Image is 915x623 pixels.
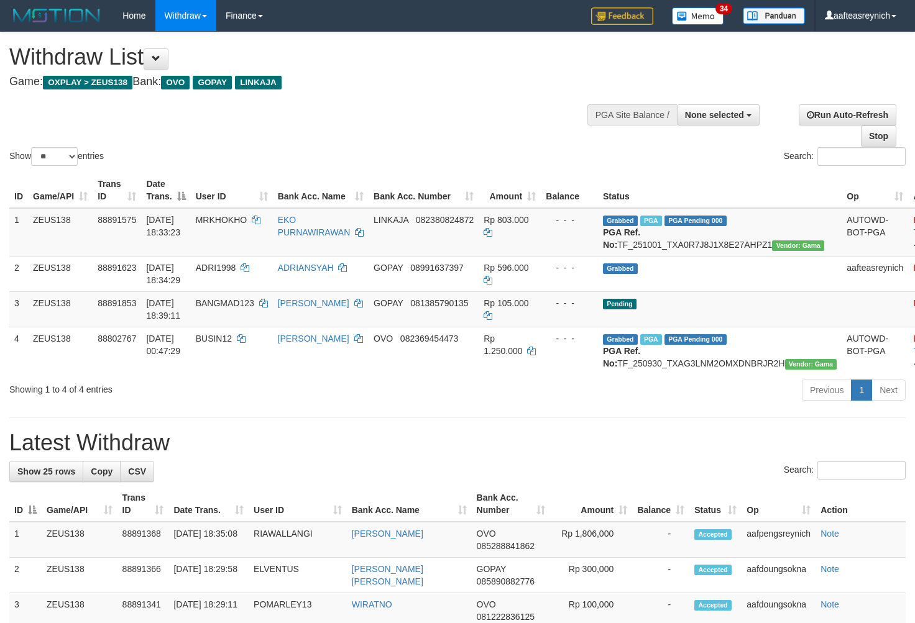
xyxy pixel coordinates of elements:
span: Copy 081222836125 to clipboard [477,612,535,622]
span: Copy 085890882776 to clipboard [477,576,535,586]
span: Copy 08991637397 to clipboard [410,263,464,273]
span: Rp 105.000 [484,298,528,308]
a: Note [821,564,839,574]
td: TF_250930_TXAG3LNM2OMXDNBRJR2H [598,327,842,375]
label: Search: [784,461,906,480]
span: 88891575 [98,215,136,225]
div: - - - [546,214,593,226]
span: Grabbed [603,216,638,226]
td: AUTOWD-BOT-PGA [842,208,908,257]
label: Show entries [9,147,104,166]
span: Marked by aafpengsreynich [640,216,662,226]
th: Action [816,486,906,522]
a: [PERSON_NAME] [278,334,349,343]
span: Show 25 rows [17,466,75,476]
td: - [632,558,689,593]
td: Rp 1,806,000 [550,522,632,558]
div: - - - [546,332,593,345]
span: Vendor URL: https://trx31.1velocity.biz [772,240,824,251]
span: GOPAY [477,564,506,574]
span: Grabbed [603,263,638,274]
button: None selected [677,104,760,125]
td: 1 [9,522,42,558]
h1: Latest Withdraw [9,430,906,455]
td: aafteasreynich [842,256,908,291]
th: Date Trans.: activate to sort column ascending [168,486,249,522]
span: OVO [161,76,190,89]
td: 3 [9,291,28,327]
span: Copy 085288841862 to clipboard [477,541,535,551]
span: [DATE] 18:34:29 [146,263,180,285]
span: BUSIN12 [196,334,232,343]
th: Status [598,173,842,208]
b: PGA Ref. No: [603,346,640,368]
td: ELVENTUS [249,558,347,593]
h4: Game: Bank: [9,76,597,88]
span: Copy 082369454473 to clipboard [400,334,458,343]
td: [DATE] 18:35:08 [168,522,249,558]
span: Pending [603,299,637,309]
a: Copy [83,461,121,482]
img: Button%20Memo.svg [672,7,724,25]
span: Rp 803.000 [484,215,528,225]
input: Search: [817,461,906,480]
a: Show 25 rows [9,461,83,482]
th: Amount: activate to sort column ascending [550,486,632,522]
td: ZEUS138 [28,327,93,375]
span: OVO [374,334,393,343]
span: CSV [128,466,146,476]
a: 1 [851,380,872,401]
img: MOTION_logo.png [9,6,104,25]
th: User ID: activate to sort column ascending [191,173,273,208]
th: Op: activate to sort column ascending [742,486,816,522]
div: Showing 1 to 4 of 4 entries [9,378,372,396]
td: - [632,522,689,558]
span: [DATE] 00:47:29 [146,334,180,356]
th: Trans ID: activate to sort column ascending [117,486,169,522]
img: Feedback.jpg [591,7,653,25]
span: Accepted [694,600,732,611]
span: 88891853 [98,298,136,308]
span: OVO [477,529,496,539]
span: Copy 082380824872 to clipboard [416,215,474,225]
td: RIAWALLANGI [249,522,347,558]
td: ZEUS138 [28,291,93,327]
td: TF_251001_TXA0R7J8J1X8E27AHPZ1 [598,208,842,257]
a: [PERSON_NAME] [PERSON_NAME] [352,564,423,586]
span: OVO [477,599,496,609]
span: Accepted [694,529,732,540]
th: ID: activate to sort column descending [9,486,42,522]
td: 2 [9,558,42,593]
span: Accepted [694,565,732,575]
td: aafdoungsokna [742,558,816,593]
span: GOPAY [193,76,232,89]
span: 88802767 [98,334,136,343]
a: Stop [861,125,896,147]
label: Search: [784,147,906,166]
span: PGA Pending [664,216,727,226]
th: Trans ID: activate to sort column ascending [93,173,141,208]
th: Status: activate to sort column ascending [689,486,742,522]
span: LINKAJA [374,215,408,225]
span: [DATE] 18:33:23 [146,215,180,237]
span: Vendor URL: https://trx31.1velocity.biz [785,359,837,370]
span: Copy [91,466,113,476]
th: ID [9,173,28,208]
td: aafpengsreynich [742,522,816,558]
span: None selected [685,110,744,120]
td: AUTOWD-BOT-PGA [842,327,908,375]
td: Rp 300,000 [550,558,632,593]
span: Rp 596.000 [484,263,528,273]
th: Bank Acc. Number: activate to sort column ascending [369,173,479,208]
span: [DATE] 18:39:11 [146,298,180,321]
a: CSV [120,461,154,482]
a: Note [821,599,839,609]
a: Previous [802,380,852,401]
span: BANGMAD123 [196,298,254,308]
th: Date Trans.: activate to sort column descending [141,173,190,208]
td: ZEUS138 [42,558,117,593]
a: Run Auto-Refresh [799,104,896,125]
td: 1 [9,208,28,257]
td: 88891368 [117,522,169,558]
span: GOPAY [374,263,403,273]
